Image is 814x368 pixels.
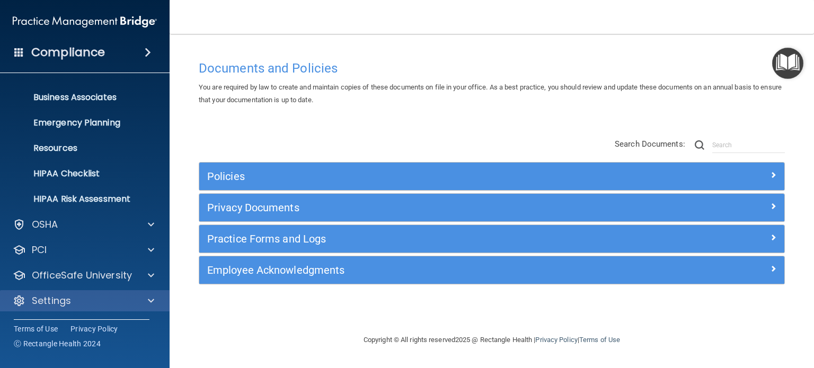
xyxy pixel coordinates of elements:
[207,230,776,247] a: Practice Forms and Logs
[207,262,776,279] a: Employee Acknowledgments
[695,140,704,150] img: ic-search.3b580494.png
[772,48,803,79] button: Open Resource Center
[7,92,152,103] p: Business Associates
[298,323,685,357] div: Copyright © All rights reserved 2025 @ Rectangle Health | |
[32,269,132,282] p: OfficeSafe University
[14,338,101,349] span: Ⓒ Rectangle Health 2024
[7,143,152,154] p: Resources
[207,202,630,213] h5: Privacy Documents
[615,139,685,149] span: Search Documents:
[32,294,71,307] p: Settings
[7,194,152,204] p: HIPAA Risk Assessment
[199,83,782,104] span: You are required by law to create and maintain copies of these documents on file in your office. ...
[13,244,154,256] a: PCI
[32,244,47,256] p: PCI
[712,137,785,153] input: Search
[13,218,154,231] a: OSHA
[14,324,58,334] a: Terms of Use
[31,45,105,60] h4: Compliance
[207,264,630,276] h5: Employee Acknowledgments
[13,294,154,307] a: Settings
[207,233,630,245] h5: Practice Forms and Logs
[207,199,776,216] a: Privacy Documents
[13,11,157,32] img: PMB logo
[32,218,58,231] p: OSHA
[207,170,630,182] h5: Policies
[207,168,776,185] a: Policies
[7,118,152,128] p: Emergency Planning
[13,269,154,282] a: OfficeSafe University
[7,168,152,179] p: HIPAA Checklist
[579,336,620,344] a: Terms of Use
[535,336,577,344] a: Privacy Policy
[70,324,118,334] a: Privacy Policy
[199,61,785,75] h4: Documents and Policies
